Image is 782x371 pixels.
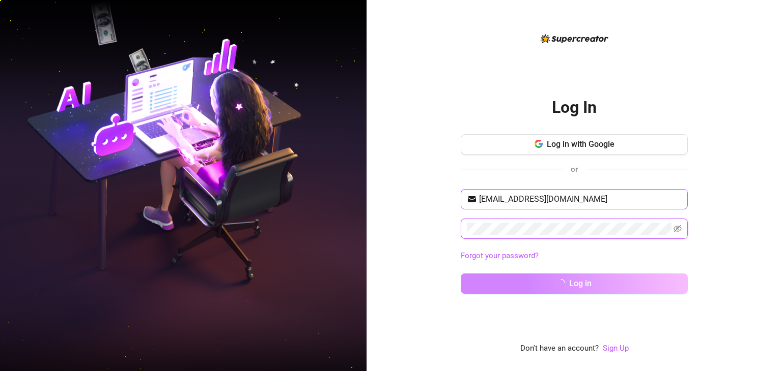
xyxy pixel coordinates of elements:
span: or [571,165,578,174]
a: Sign Up [603,344,629,353]
h2: Log In [552,97,597,118]
span: Don't have an account? [520,343,599,355]
button: Log in [461,273,688,294]
button: Log in with Google [461,134,688,154]
input: Your email [479,193,682,205]
span: eye-invisible [674,225,682,233]
a: Sign Up [603,343,629,355]
a: Forgot your password? [461,250,688,262]
span: loading [556,278,566,288]
span: Log in with Google [547,139,615,149]
span: Log in [569,279,592,288]
a: Forgot your password? [461,251,539,260]
img: logo-BBDzfeDw.svg [541,34,608,43]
